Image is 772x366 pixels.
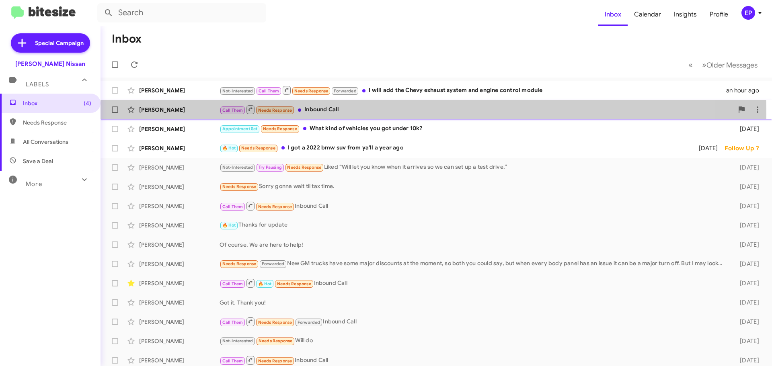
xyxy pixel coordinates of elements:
[23,119,91,127] span: Needs Response
[220,221,727,230] div: Thanks for update
[258,281,272,286] span: 🔥 Hot
[220,241,727,249] div: Of course. We are here to help!
[296,319,322,326] span: Forwarded
[139,356,220,364] div: [PERSON_NAME]
[139,202,220,210] div: [PERSON_NAME]
[688,60,693,70] span: «
[726,86,766,94] div: an hour ago
[220,201,727,211] div: Inbound Call
[259,165,282,170] span: Try Pausing
[23,138,68,146] span: All Conversations
[727,183,766,191] div: [DATE]
[220,355,727,365] div: Inbound Call
[139,221,220,229] div: [PERSON_NAME]
[139,86,220,94] div: [PERSON_NAME]
[260,260,286,268] span: Forwarded
[220,336,727,346] div: Will do
[84,99,91,107] span: (4)
[139,337,220,345] div: [PERSON_NAME]
[139,125,220,133] div: [PERSON_NAME]
[294,88,329,94] span: Needs Response
[222,320,243,325] span: Call Them
[735,6,763,20] button: EP
[727,279,766,287] div: [DATE]
[598,3,628,26] a: Inbox
[667,3,703,26] a: Insights
[287,165,321,170] span: Needs Response
[727,299,766,307] div: [DATE]
[220,104,733,115] div: Inbound Call
[727,221,766,229] div: [DATE]
[741,6,755,20] div: EP
[220,85,726,95] div: I will add the Chevy exhaust system and engine control module
[222,165,253,170] span: Not-Interested
[263,126,297,131] span: Needs Response
[139,164,220,172] div: [PERSON_NAME]
[220,299,727,307] div: Got it. Thank you!
[222,358,243,364] span: Call Them
[727,202,766,210] div: [DATE]
[258,358,292,364] span: Needs Response
[222,126,258,131] span: Appointment Set
[727,337,766,345] div: [DATE]
[277,281,311,286] span: Needs Response
[35,39,84,47] span: Special Campaign
[139,241,220,249] div: [PERSON_NAME]
[139,318,220,326] div: [PERSON_NAME]
[222,204,243,209] span: Call Them
[727,125,766,133] div: [DATE]
[628,3,667,26] a: Calendar
[222,261,257,266] span: Needs Response
[139,144,220,152] div: [PERSON_NAME]
[258,108,292,113] span: Needs Response
[23,157,53,165] span: Save a Deal
[26,81,49,88] span: Labels
[220,143,688,153] div: I got a 2022 bmw suv from ya'll a year ago
[684,57,762,73] nav: Page navigation example
[220,124,727,133] div: What kind of vehicles you got under 10k?
[259,88,279,94] span: Call Them
[139,183,220,191] div: [PERSON_NAME]
[222,88,253,94] span: Not-Interested
[23,99,91,107] span: Inbox
[706,61,758,70] span: Older Messages
[222,223,236,228] span: 🔥 Hot
[258,204,292,209] span: Needs Response
[11,33,90,53] a: Special Campaign
[258,320,292,325] span: Needs Response
[241,145,275,151] span: Needs Response
[727,164,766,172] div: [DATE]
[727,356,766,364] div: [DATE]
[220,317,727,327] div: Inbound Call
[727,260,766,268] div: [DATE]
[725,144,766,152] div: Follow Up ?
[26,180,42,188] span: More
[222,145,236,151] span: 🔥 Hot
[139,279,220,287] div: [PERSON_NAME]
[727,241,766,249] div: [DATE]
[702,60,706,70] span: »
[222,338,253,344] span: Not-Interested
[15,60,85,68] div: [PERSON_NAME] Nissan
[727,318,766,326] div: [DATE]
[259,338,293,344] span: Needs Response
[139,260,220,268] div: [PERSON_NAME]
[222,108,243,113] span: Call Them
[220,163,727,172] div: Liked “Will let you know when it arrives so we can set up a test drive.”
[220,278,727,288] div: Inbound Call
[697,57,762,73] button: Next
[220,182,727,191] div: Sorry gonna wait til tax time.
[688,144,725,152] div: [DATE]
[139,299,220,307] div: [PERSON_NAME]
[220,259,727,268] div: New GM trucks have some major discounts at the moment, so both you could say, but when every body...
[222,184,257,189] span: Needs Response
[703,3,735,26] a: Profile
[112,33,142,45] h1: Inbox
[97,3,266,22] input: Search
[139,106,220,114] div: [PERSON_NAME]
[684,57,698,73] button: Previous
